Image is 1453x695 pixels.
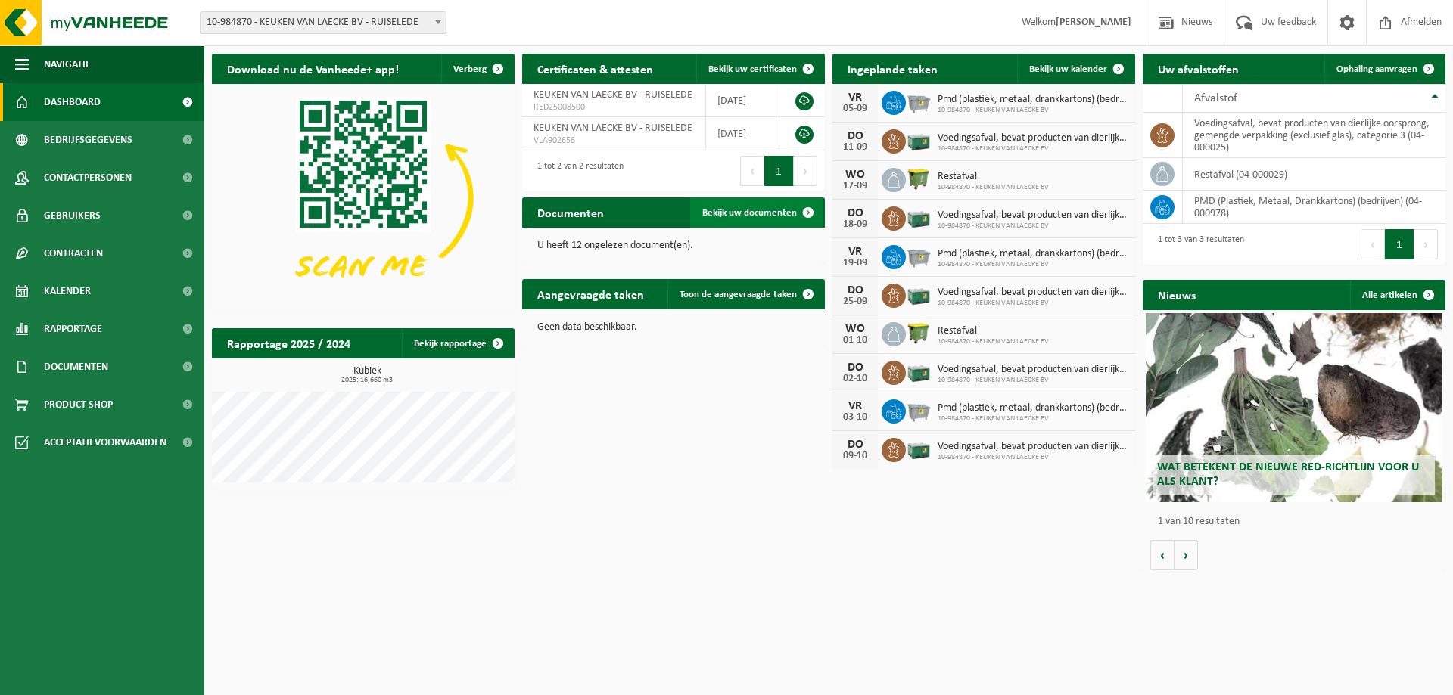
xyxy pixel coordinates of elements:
[1143,54,1254,83] h2: Uw afvalstoffen
[938,414,1128,424] span: 10-984870 - KEUKEN VAN LAECKE BV
[906,358,932,384] img: PB-LB-0680-HPE-GN-01
[667,279,823,309] a: Toon de aangevraagde taken
[44,272,91,310] span: Kalender
[906,320,932,346] img: WB-1100-HPE-GN-50
[706,84,779,117] td: [DATE]
[706,117,779,150] td: [DATE]
[44,45,91,83] span: Navigatie
[840,284,870,296] div: DO
[1143,280,1211,309] h2: Nieuws
[1183,158,1445,191] td: restafval (04-000029)
[1350,280,1444,310] a: Alle artikelen
[794,156,817,186] button: Next
[938,441,1128,453] span: Voedingsafval, bevat producten van dierlijke oorsprong, gemengde verpakking (exc...
[840,361,870,374] div: DO
[1017,54,1134,84] a: Bekijk uw kalender
[1194,92,1237,104] span: Afvalstof
[534,123,692,134] span: KEUKEN VAN LAECKE BV - RUISELEDE
[44,83,101,121] span: Dashboard
[906,436,932,461] img: PB-LB-0680-HPE-GN-01
[840,142,870,153] div: 11-09
[696,54,823,84] a: Bekijk uw certificaten
[938,144,1128,154] span: 10-984870 - KEUKEN VAN LAECKE BV
[44,159,132,197] span: Contactpersonen
[840,335,870,346] div: 01-10
[938,248,1128,260] span: Pmd (plastiek, metaal, drankkartons) (bedrijven)
[530,154,624,188] div: 1 tot 2 van 2 resultaten
[906,166,932,191] img: WB-1100-HPE-GN-50
[906,204,932,230] img: PB-LB-0680-HPE-GN-01
[1056,17,1131,28] strong: [PERSON_NAME]
[44,424,166,461] span: Acceptatievoorwaarden
[200,11,446,34] span: 10-984870 - KEUKEN VAN LAECKE BV - RUISELEDE
[1183,113,1445,158] td: voedingsafval, bevat producten van dierlijke oorsprong, gemengde verpakking (exclusief glas), cat...
[840,323,870,335] div: WO
[441,54,513,84] button: Verberg
[1158,517,1438,527] p: 1 van 10 resultaten
[1175,540,1198,570] button: Volgende
[938,171,1049,183] span: Restafval
[44,121,132,159] span: Bedrijfsgegevens
[1150,540,1175,570] button: Vorige
[44,386,113,424] span: Product Shop
[44,310,102,348] span: Rapportage
[938,402,1128,414] span: Pmd (plastiek, metaal, drankkartons) (bedrijven)
[534,135,694,147] span: VLA902656
[212,84,515,311] img: Download de VHEPlus App
[938,132,1128,144] span: Voedingsafval, bevat producten van dierlijke oorsprong, gemengde verpakking (exc...
[840,296,870,307] div: 25-09
[906,127,932,153] img: PB-LB-0680-HPE-GN-01
[764,156,794,186] button: 1
[522,279,659,309] h2: Aangevraagde taken
[938,376,1128,385] span: 10-984870 - KEUKEN VAN LAECKE BV
[534,89,692,101] span: KEUKEN VAN LAECKE BV - RUISELEDE
[840,451,870,461] div: 09-10
[938,260,1128,269] span: 10-984870 - KEUKEN VAN LAECKE BV
[1336,64,1417,74] span: Ophaling aanvragen
[840,181,870,191] div: 17-09
[938,183,1049,192] span: 10-984870 - KEUKEN VAN LAECKE BV
[44,348,108,386] span: Documenten
[212,328,366,358] h2: Rapportage 2025 / 2024
[938,287,1128,299] span: Voedingsafval, bevat producten van dierlijke oorsprong, gemengde verpakking (exc...
[840,207,870,219] div: DO
[938,222,1128,231] span: 10-984870 - KEUKEN VAN LAECKE BV
[44,197,101,234] span: Gebruikers
[1361,229,1385,259] button: Previous
[680,290,797,299] span: Toon de aangevraagde taken
[201,12,446,33] span: 10-984870 - KEUKEN VAN LAECKE BV - RUISELEDE
[840,246,870,258] div: VR
[1324,54,1444,84] a: Ophaling aanvragen
[537,240,810,251] p: U heeft 12 ongelezen document(en).
[938,364,1128,376] span: Voedingsafval, bevat producten van dierlijke oorsprong, gemengde verpakking (exc...
[537,322,810,333] p: Geen data beschikbaar.
[44,234,103,272] span: Contracten
[840,104,870,114] div: 05-09
[938,325,1049,337] span: Restafval
[1183,191,1445,224] td: PMD (Plastiek, Metaal, Drankkartons) (bedrijven) (04-000978)
[938,299,1128,308] span: 10-984870 - KEUKEN VAN LAECKE BV
[219,377,515,384] span: 2025: 16,660 m3
[938,94,1128,106] span: Pmd (plastiek, metaal, drankkartons) (bedrijven)
[708,64,797,74] span: Bekijk uw certificaten
[840,258,870,268] div: 19-09
[906,243,932,268] img: WB-2500-GAL-GY-01
[1414,229,1438,259] button: Next
[1029,64,1107,74] span: Bekijk uw kalender
[840,412,870,423] div: 03-10
[402,328,513,358] a: Bekijk rapportage
[453,64,487,74] span: Verberg
[1150,228,1244,261] div: 1 tot 3 van 3 resultaten
[702,208,797,218] span: Bekijk uw documenten
[522,54,668,83] h2: Certificaten & attesten
[840,439,870,451] div: DO
[840,169,870,181] div: WO
[938,209,1128,222] span: Voedingsafval, bevat producten van dierlijke oorsprong, gemengde verpakking (exc...
[840,219,870,230] div: 18-09
[906,281,932,307] img: PB-LB-0680-HPE-GN-01
[690,197,823,228] a: Bekijk uw documenten
[832,54,953,83] h2: Ingeplande taken
[840,400,870,412] div: VR
[1146,313,1442,502] a: Wat betekent de nieuwe RED-richtlijn voor u als klant?
[840,92,870,104] div: VR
